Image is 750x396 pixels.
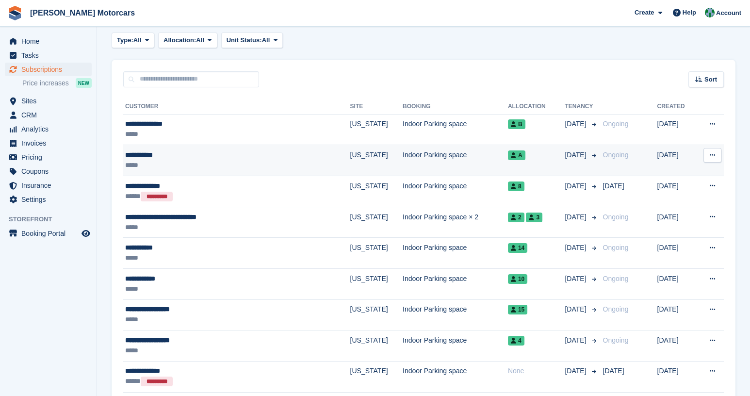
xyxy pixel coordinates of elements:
span: [DATE] [565,243,588,253]
span: Ongoing [603,305,628,313]
span: Help [683,8,696,17]
span: Account [716,8,741,18]
span: [DATE] [565,181,588,191]
button: Unit Status: All [221,33,283,49]
a: Price increases NEW [22,78,92,88]
a: menu [5,165,92,178]
td: [DATE] [657,299,695,330]
a: [PERSON_NAME] Motorcars [26,5,139,21]
td: Indoor Parking space × 2 [403,207,508,238]
th: Booking [403,99,508,115]
td: [US_STATE] [350,361,403,392]
span: Storefront [9,214,97,224]
span: [DATE] [603,182,624,190]
a: menu [5,179,92,192]
span: Price increases [22,79,69,88]
span: Insurance [21,179,80,192]
td: [DATE] [657,238,695,269]
span: 2 [508,213,524,222]
span: All [262,35,270,45]
a: menu [5,150,92,164]
span: Pricing [21,150,80,164]
div: NEW [76,78,92,88]
span: Create [635,8,654,17]
td: Indoor Parking space [403,299,508,330]
div: None [508,366,565,376]
td: [US_STATE] [350,268,403,299]
span: Settings [21,193,80,206]
span: 10 [508,274,527,284]
td: [DATE] [657,207,695,238]
span: [DATE] [565,274,588,284]
span: [DATE] [565,366,588,376]
td: [US_STATE] [350,238,403,269]
td: [DATE] [657,145,695,176]
span: Tasks [21,49,80,62]
span: B [508,119,525,129]
span: 8 [508,181,524,191]
td: [DATE] [657,330,695,362]
th: Site [350,99,403,115]
th: Customer [123,99,350,115]
span: Unit Status: [227,35,262,45]
span: 4 [508,336,524,346]
a: menu [5,34,92,48]
td: [US_STATE] [350,330,403,362]
span: [DATE] [565,212,588,222]
a: menu [5,227,92,240]
td: [DATE] [657,176,695,207]
span: Ongoing [603,244,628,251]
a: menu [5,63,92,76]
span: 15 [508,305,527,314]
td: Indoor Parking space [403,238,508,269]
span: Ongoing [603,275,628,282]
td: Indoor Parking space [403,268,508,299]
span: Sort [704,75,717,84]
th: Tenancy [565,99,599,115]
span: Ongoing [603,151,628,159]
span: Home [21,34,80,48]
span: [DATE] [565,304,588,314]
a: menu [5,193,92,206]
span: A [508,150,525,160]
span: Coupons [21,165,80,178]
td: [US_STATE] [350,145,403,176]
span: Ongoing [603,336,628,344]
td: [US_STATE] [350,114,403,145]
span: All [196,35,204,45]
span: All [133,35,142,45]
span: [DATE] [565,119,588,129]
td: Indoor Parking space [403,176,508,207]
td: Indoor Parking space [403,330,508,362]
th: Allocation [508,99,565,115]
span: Analytics [21,122,80,136]
td: Indoor Parking space [403,145,508,176]
span: Sites [21,94,80,108]
td: [US_STATE] [350,299,403,330]
span: Allocation: [163,35,196,45]
a: menu [5,122,92,136]
a: menu [5,136,92,150]
span: 14 [508,243,527,253]
span: [DATE] [565,150,588,160]
td: [US_STATE] [350,207,403,238]
span: Ongoing [603,120,628,128]
span: Invoices [21,136,80,150]
td: [DATE] [657,361,695,392]
span: Ongoing [603,213,628,221]
td: [DATE] [657,114,695,145]
span: [DATE] [565,335,588,346]
span: Subscriptions [21,63,80,76]
button: Type: All [112,33,154,49]
span: 3 [526,213,542,222]
img: Tina Ricks [705,8,715,17]
a: menu [5,94,92,108]
span: CRM [21,108,80,122]
button: Allocation: All [158,33,217,49]
a: menu [5,49,92,62]
td: Indoor Parking space [403,361,508,392]
td: Indoor Parking space [403,114,508,145]
span: [DATE] [603,367,624,375]
img: stora-icon-8386f47178a22dfd0bd8f6a31ec36ba5ce8667c1dd55bd0f319d3a0aa187defe.svg [8,6,22,20]
td: [DATE] [657,268,695,299]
